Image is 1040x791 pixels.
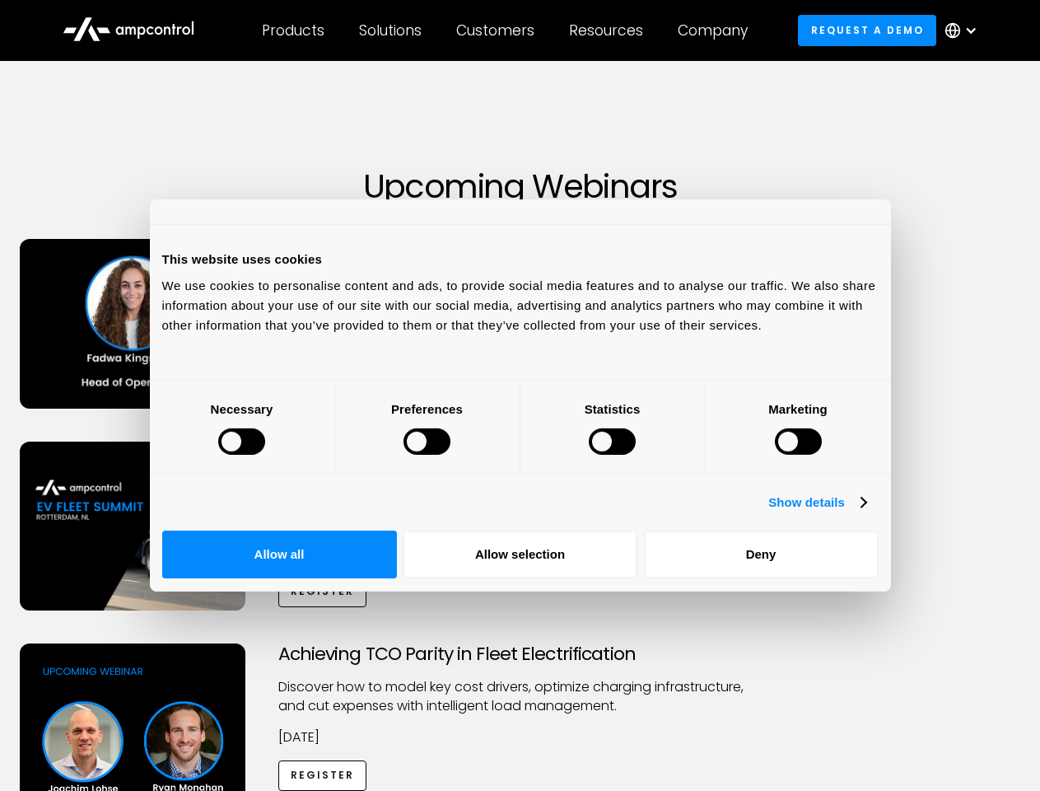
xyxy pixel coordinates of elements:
[678,21,748,40] div: Company
[278,728,763,747] p: [DATE]
[456,21,534,40] div: Customers
[359,21,422,40] div: Solutions
[768,493,865,513] a: Show details
[798,15,936,45] a: Request a demo
[278,577,367,607] a: Register
[569,21,643,40] div: Resources
[585,401,641,415] strong: Statistics
[262,21,324,40] div: Products
[20,166,1021,206] h1: Upcoming Webinars
[278,761,367,791] a: Register
[162,531,397,578] button: Allow all
[403,531,637,578] button: Allow selection
[768,401,828,415] strong: Marketing
[211,401,273,415] strong: Necessary
[162,250,879,269] div: This website uses cookies
[162,275,879,335] div: We use cookies to personalise content and ads, to provide social media features and to analyse ou...
[391,401,463,415] strong: Preferences
[278,644,763,665] h3: Achieving TCO Parity in Fleet Electrification
[278,678,763,715] p: Discover how to model key cost drivers, optimize charging infrastructure, and cut expenses with i...
[644,531,879,578] button: Deny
